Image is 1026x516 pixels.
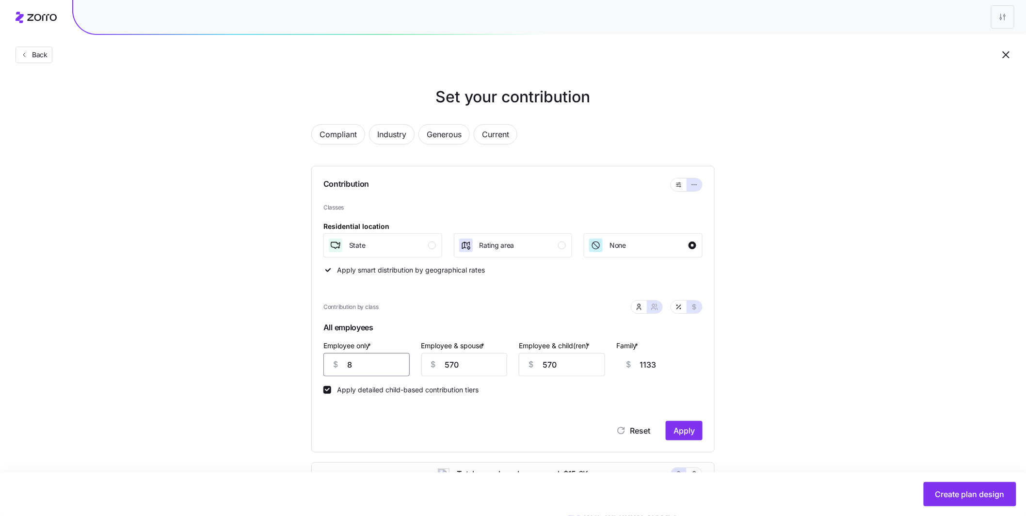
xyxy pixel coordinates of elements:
button: Apply [666,421,703,440]
label: Employee & spouse [421,340,487,351]
h1: Set your contribution [273,85,753,109]
span: Contribution by class [323,303,379,312]
span: Classes [323,203,703,212]
div: $ [617,354,641,376]
button: Reset [609,421,658,440]
button: Industry [369,124,415,145]
span: Apply [673,425,695,436]
label: Apply detailed child-based contribution tiers [331,386,479,394]
span: None [609,241,626,250]
div: $ [519,354,543,376]
button: Current [474,124,517,145]
span: Rating area [480,241,514,250]
span: Generous [427,125,462,144]
span: Contribution [323,178,369,192]
div: $ [324,354,347,376]
div: $ [422,354,445,376]
button: Back [16,47,52,63]
span: Reset [630,425,650,436]
label: Family [617,340,641,351]
label: Employee only [323,340,373,351]
span: Create plan design [935,488,1005,500]
img: ai-icon.png [438,468,449,480]
input: - [640,353,726,376]
span: Industry [377,125,406,144]
span: Total annual employer spend: $15.6K [449,468,589,480]
button: Compliant [311,124,365,145]
span: State [349,241,366,250]
button: Create plan design [924,482,1016,506]
div: Residential location [323,221,389,232]
span: Compliant [320,125,357,144]
span: All employees [323,320,703,339]
button: Generous [418,124,470,145]
span: Back [28,50,48,60]
span: Current [482,125,509,144]
label: Employee & child(ren) [519,340,592,351]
